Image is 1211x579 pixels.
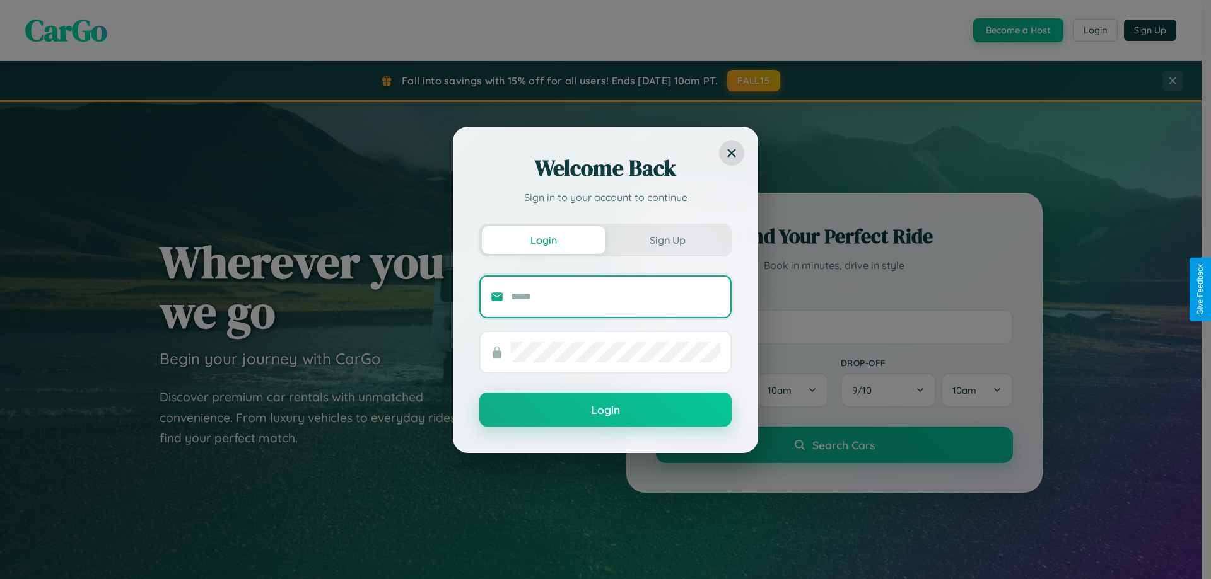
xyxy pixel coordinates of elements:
[479,393,732,427] button: Login
[482,226,605,254] button: Login
[1196,264,1205,315] div: Give Feedback
[605,226,729,254] button: Sign Up
[479,153,732,183] h2: Welcome Back
[479,190,732,205] p: Sign in to your account to continue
